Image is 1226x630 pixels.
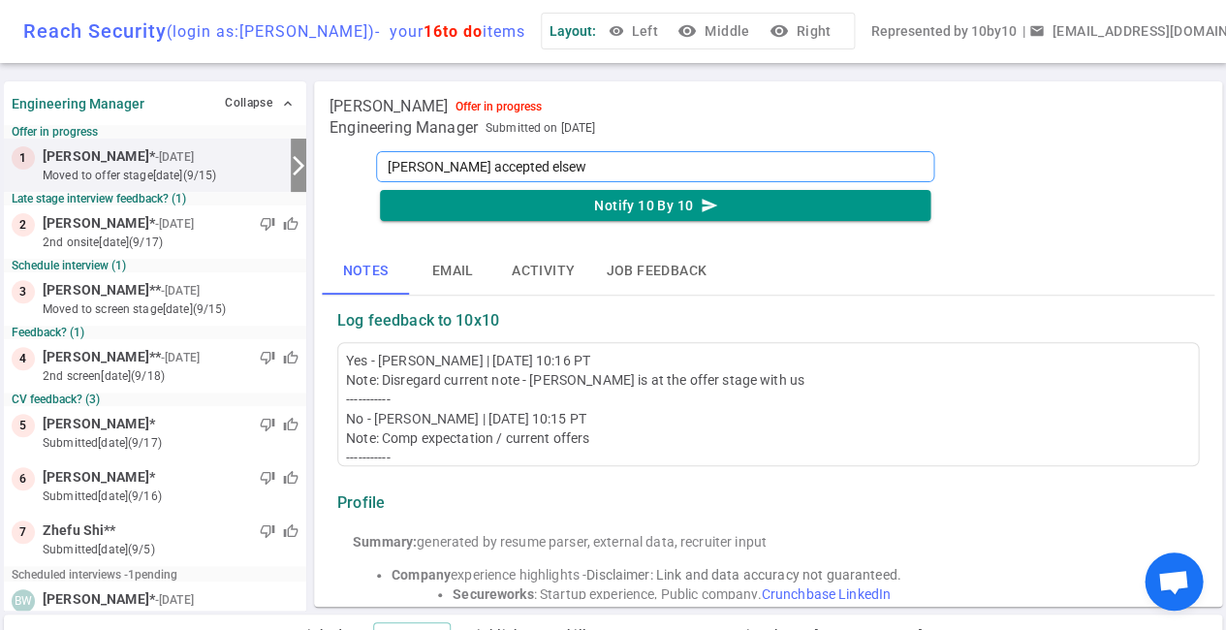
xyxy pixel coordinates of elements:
div: Offer in progress [456,100,542,113]
button: Notes [322,248,409,295]
button: Email [409,248,496,295]
div: 7 [12,520,35,544]
button: visibilityMiddle [674,14,757,49]
span: (login as: [PERSON_NAME] ) [167,22,375,41]
span: thumb_down [260,216,275,232]
span: [PERSON_NAME] [43,280,149,300]
span: [PERSON_NAME] [43,414,149,434]
span: Engineering Manager [330,118,478,138]
span: Disclaimer: Link and data accuracy not guaranteed. [586,567,901,583]
div: 4 [12,347,35,370]
span: thumb_down [260,523,275,539]
small: moved to Offer stage [DATE] (9/15) [43,167,283,184]
textarea: [PERSON_NAME] accepted elsew [376,151,934,182]
a: LinkedIn [838,586,891,602]
strong: Log feedback to 10x10 [337,311,499,331]
span: thumb_up [283,417,299,432]
i: visibility [769,21,788,41]
small: submitted [DATE] (9/5) [43,541,299,558]
span: thumb_up [283,216,299,232]
span: 2nd screen on 9/25 [43,610,146,627]
small: moved to Screen stage [DATE] (9/15) [43,300,299,318]
span: thumb_up [283,350,299,365]
span: thumb_down [260,470,275,486]
small: Schedule interview (1) [12,259,299,272]
i: arrow_forward_ios [287,154,310,177]
div: 6 [12,467,35,490]
div: Reach Security [23,19,525,43]
small: - [DATE] [155,591,194,609]
span: visibility [608,23,623,39]
small: 2nd Screen [DATE] (9/18) [43,367,299,385]
small: Feedback? (1) [12,326,299,339]
small: - [DATE] [155,215,194,233]
span: thumb_down [260,417,275,432]
div: 1 [12,146,35,170]
span: [PERSON_NAME] [43,589,149,610]
small: Late stage interview feedback? (1) [12,192,299,205]
i: visibility [677,21,697,41]
div: basic tabs example [322,248,1214,295]
small: 2nd Onsite [DATE] (9/17) [43,234,299,251]
button: Left [604,14,666,49]
button: Notify 10 By 10send [380,190,930,222]
li: experience highlights - [392,565,1183,584]
small: - [DATE] [161,282,200,299]
span: Zhefu Shi [43,520,104,541]
span: [PERSON_NAME] [43,213,149,234]
small: - [DATE] [161,349,200,366]
button: Job feedback [590,248,722,295]
span: [PERSON_NAME] [43,467,149,488]
small: submitted [DATE] (9/16) [43,488,299,505]
button: Activity [496,248,590,295]
span: Layout: [550,23,596,39]
span: thumb_up [283,523,299,539]
span: - your items [375,22,525,41]
div: 2 [12,213,35,236]
div: 5 [12,414,35,437]
div: Open chat [1145,552,1203,611]
small: submitted [DATE] (9/17) [43,434,299,452]
span: thumb_down [260,350,275,365]
small: - [DATE] [155,148,194,166]
strong: Summary: [353,534,417,550]
strong: Profile [337,493,385,513]
button: visibilityRight [765,14,838,49]
button: Collapse [220,89,299,117]
a: Crunchbase [761,586,834,602]
div: BW [12,589,35,613]
strong: Secureworks [453,586,533,602]
div: generated by resume parser, external data, recruiter input [353,532,1183,551]
small: Offer in progress [12,125,299,139]
span: email [1028,23,1044,39]
div: 3 [12,280,35,303]
span: 16 to do [424,22,483,41]
span: thumb_up [283,470,299,486]
div: Yes - [PERSON_NAME] | [DATE] 10:16 PT Note: Disregard current note - [PERSON_NAME] is at the offe... [346,351,1190,545]
strong: Engineering Manager [12,96,144,111]
i: send [701,197,718,214]
small: CV feedback? (3) [12,393,299,406]
span: Submitted on [DATE] [486,118,595,138]
span: expand_less [280,96,296,111]
span: [PERSON_NAME] [330,97,448,116]
small: Scheduled interviews - 1 pending [12,568,177,582]
strong: Company [392,567,451,583]
li: : Startup experience, Public company. [453,584,1183,604]
span: [PERSON_NAME] [43,146,149,167]
span: [PERSON_NAME] [43,347,149,367]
